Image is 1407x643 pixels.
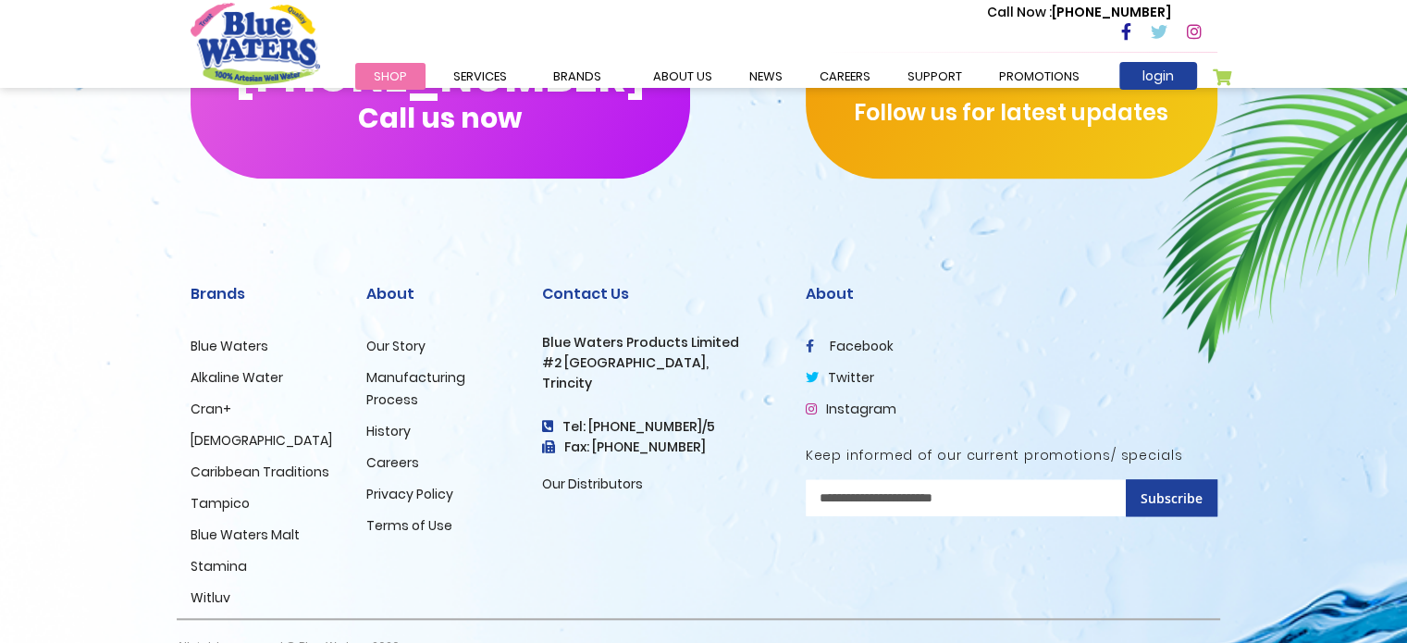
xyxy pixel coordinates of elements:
[542,335,778,351] h3: Blue Waters Products Limited
[1119,62,1197,90] a: login
[542,285,778,303] h2: Contact Us
[806,96,1217,130] p: Follow us for latest updates
[366,516,452,535] a: Terms of Use
[191,463,329,481] a: Caribbean Traditions
[453,68,507,85] span: Services
[366,285,514,303] h2: About
[358,113,522,123] span: Call us now
[366,422,411,440] a: History
[553,68,601,85] span: Brands
[191,494,250,513] a: Tampico
[191,12,690,179] button: [PHONE_NUMBER]Call us now
[1141,489,1203,507] span: Subscribe
[1126,479,1217,516] button: Subscribe
[987,3,1052,21] span: Call Now :
[731,63,801,90] a: News
[191,3,320,84] a: store logo
[366,368,465,409] a: Manufacturing Process
[191,526,300,544] a: Blue Waters Malt
[806,448,1217,464] h5: Keep informed of our current promotions/ specials
[366,337,426,355] a: Our Story
[635,63,731,90] a: about us
[806,368,874,387] a: twitter
[542,376,778,391] h3: Trincity
[374,68,407,85] span: Shop
[981,63,1098,90] a: Promotions
[191,400,231,418] a: Cran+
[191,368,283,387] a: Alkaline Water
[191,337,268,355] a: Blue Waters
[542,475,643,493] a: Our Distributors
[366,485,453,503] a: Privacy Policy
[889,63,981,90] a: support
[806,285,1217,303] h2: About
[987,3,1171,22] p: [PHONE_NUMBER]
[542,439,778,455] h3: Fax: [PHONE_NUMBER]
[801,63,889,90] a: careers
[191,285,339,303] h2: Brands
[191,588,230,607] a: Witluv
[806,337,894,355] a: facebook
[806,400,896,418] a: Instagram
[542,355,778,371] h3: #2 [GEOGRAPHIC_DATA],
[366,453,419,472] a: Careers
[191,557,247,575] a: Stamina
[542,419,778,435] h4: Tel: [PHONE_NUMBER]/5
[191,431,332,450] a: [DEMOGRAPHIC_DATA]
